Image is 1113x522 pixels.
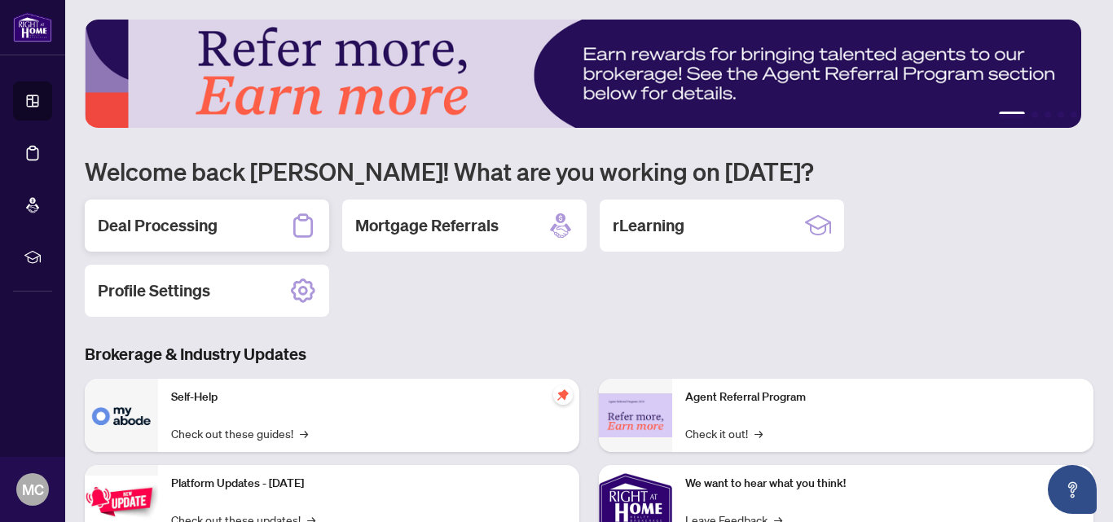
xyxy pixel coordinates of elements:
span: pushpin [553,385,573,405]
img: Agent Referral Program [599,393,672,438]
a: Check out these guides!→ [171,424,308,442]
button: 3 [1045,112,1051,118]
h2: Deal Processing [98,214,218,237]
span: → [300,424,308,442]
img: Self-Help [85,379,158,452]
button: 5 [1071,112,1077,118]
button: 2 [1032,112,1038,118]
h2: Profile Settings [98,279,210,302]
span: MC [22,478,44,501]
h2: Mortgage Referrals [355,214,499,237]
p: Platform Updates - [DATE] [171,475,566,493]
h3: Brokerage & Industry Updates [85,343,1093,366]
button: 4 [1058,112,1064,118]
h2: rLearning [613,214,684,237]
a: Check it out!→ [685,424,763,442]
h1: Welcome back [PERSON_NAME]! What are you working on [DATE]? [85,156,1093,186]
p: Agent Referral Program [685,388,1080,406]
img: logo [13,12,52,42]
p: Self-Help [171,388,566,406]
img: Slide 0 [85,20,1081,128]
button: Open asap [1048,465,1097,514]
p: We want to hear what you think! [685,475,1080,493]
span: → [754,424,763,442]
button: 1 [999,112,1025,118]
